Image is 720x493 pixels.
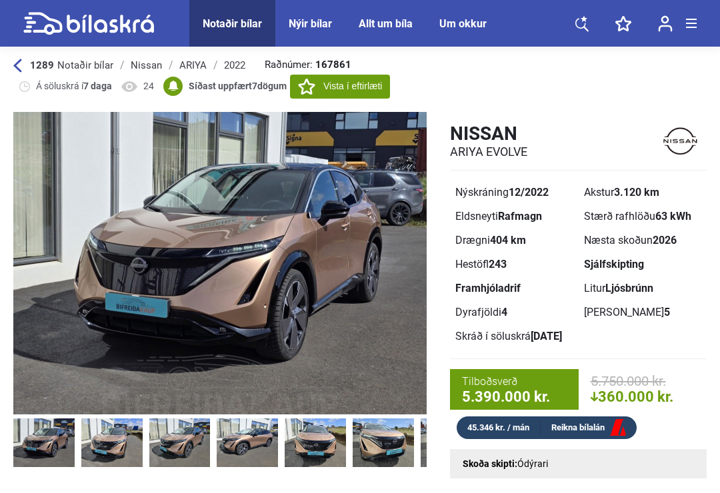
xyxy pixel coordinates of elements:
[315,60,351,70] b: 167861
[584,235,702,246] div: Næsta skoðun
[13,418,75,467] img: 1745852451_1333804724683923140_18152423627519615.jpg
[455,331,573,342] div: Skráð í söluskrá
[605,282,653,294] b: Ljósbrúnn
[584,283,702,294] div: Litur
[498,210,542,223] b: Rafmagn
[455,307,573,318] div: Dyrafjöldi
[591,388,695,404] span: 360.000 kr.
[531,330,562,342] b: [DATE]
[252,81,257,91] span: 7
[57,59,113,71] span: Notaðir bílar
[455,187,573,198] div: Nýskráning
[285,418,346,467] img: 1745852454_8137902874530811260_18152427041598731.jpg
[541,420,637,436] a: Reikna bílalán
[189,81,287,91] b: Síðast uppfært dögum
[224,60,245,71] div: 2022
[179,60,207,71] div: ARIYA
[450,145,527,159] h2: ARIYA EVOLVE
[450,123,527,145] h1: Nissan
[490,234,526,246] b: 404 km
[290,75,390,99] button: Vista í eftirlæti
[421,418,482,467] img: 1745852456_8814690817491400480_18152428732102013.jpg
[36,80,112,93] span: Á söluskrá í
[203,17,262,30] a: Notaðir bílar
[584,258,644,270] b: Sjálfskipting
[143,80,154,93] span: 24
[655,122,707,160] img: logo Nissan ARIYA EVOLVE
[439,17,487,30] a: Um okkur
[655,210,691,223] b: 63 kWh
[455,211,573,222] div: Eldsneyti
[664,306,670,318] b: 5
[457,420,541,435] div: 45.346 kr. / mán
[517,458,548,469] span: Ódýrari
[359,17,413,30] a: Allt um bíla
[265,60,351,70] span: Raðnúmer:
[584,307,702,318] div: [PERSON_NAME]
[217,418,278,467] img: 1745852453_2220092961960269871_18152426289169936.jpg
[149,418,211,467] img: 1745852452_3070584151611063258_18152425460799607.jpg
[658,15,673,32] img: user-login.svg
[353,418,414,467] img: 1745852455_6763891180717505106_18152427915159902.jpg
[455,235,573,246] div: Drægni
[462,390,567,404] span: 5.390.000 kr.
[489,258,507,270] b: 243
[289,17,332,30] a: Nýir bílar
[584,211,702,222] div: Stærð rafhlöðu
[591,374,695,388] span: 5.750.000 kr.
[653,234,677,246] b: 2026
[30,59,54,71] b: 1289
[323,79,382,93] span: Vista í eftirlæti
[462,374,567,390] span: Tilboðsverð
[501,306,507,318] b: 4
[455,282,521,294] b: Framhjóladrif
[83,81,112,91] b: 7 daga
[509,186,549,199] b: 12/2022
[131,60,162,71] div: Nissan
[584,187,702,198] div: Akstur
[455,259,573,270] div: Hestöfl
[614,186,659,199] b: 3.120 km
[463,458,517,469] strong: Skoða skipti:
[81,418,143,467] img: 1745852452_2150371847295082396_18152424698389521.jpg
